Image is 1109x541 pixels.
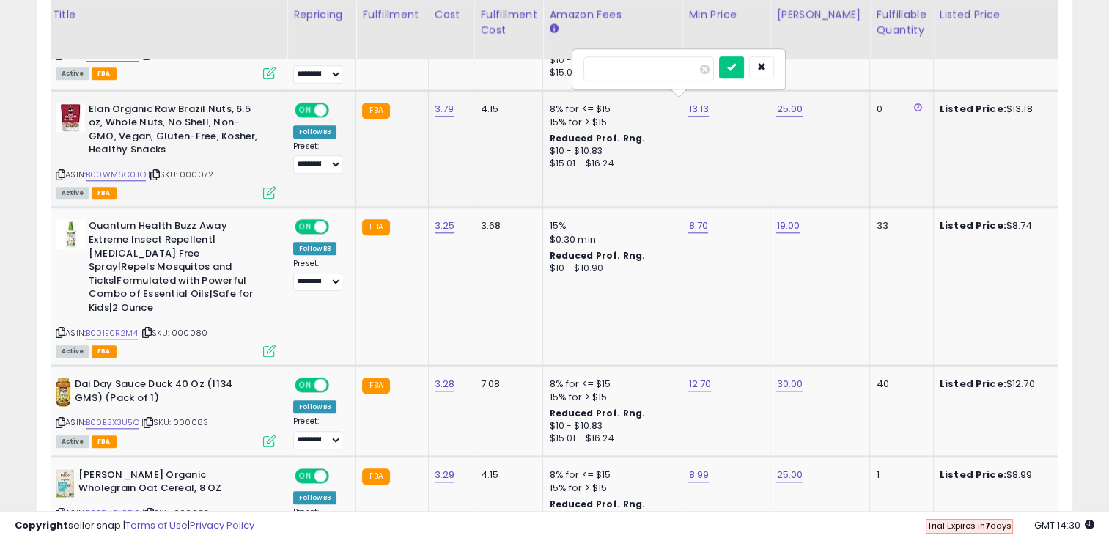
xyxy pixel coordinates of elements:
[293,141,345,174] div: Preset:
[56,468,75,498] img: 41QOxbDU-BL._SL40_.jpg
[940,219,1061,232] div: $8.74
[549,391,671,404] div: 15% for > $15
[549,219,671,232] div: 15%
[985,520,990,531] b: 7
[78,468,257,499] b: [PERSON_NAME] Organic Wholegrain Oat Cereal, 8 OZ
[296,379,314,391] span: ON
[876,219,921,232] div: 33
[1034,518,1094,532] span: 2025-08-17 14:30 GMT
[927,520,1012,531] span: Trial Expires in days
[296,221,314,233] span: ON
[86,327,138,339] a: B001E0R2M4
[293,259,345,292] div: Preset:
[549,468,671,482] div: 8% for <= $15
[141,49,207,61] span: | SKU: 000067
[435,377,455,391] a: 3.28
[56,345,89,358] span: All listings currently available for purchase on Amazon
[549,249,645,262] b: Reduced Prof. Rng.
[940,468,1061,482] div: $8.99
[549,67,671,79] div: $15.01 - $16.24
[296,103,314,116] span: ON
[92,187,117,199] span: FBA
[549,407,645,419] b: Reduced Prof. Rng.
[688,102,709,117] a: 13.13
[56,187,89,199] span: All listings currently available for purchase on Amazon
[480,468,531,482] div: 4.15
[56,103,276,198] div: ASIN:
[52,7,281,23] div: Title
[293,242,336,255] div: Follow BB
[776,7,863,23] div: [PERSON_NAME]
[940,102,1006,116] b: Listed Price:
[293,416,345,449] div: Preset:
[435,102,454,117] a: 3.79
[141,416,208,428] span: | SKU: 000083
[296,469,314,482] span: ON
[549,158,671,170] div: $15.01 - $16.24
[876,468,921,482] div: 1
[293,51,345,84] div: Preset:
[549,378,671,391] div: 8% for <= $15
[293,125,336,139] div: Follow BB
[362,7,421,23] div: Fulfillment
[15,518,68,532] strong: Copyright
[549,420,671,433] div: $10 - $10.83
[940,7,1066,23] div: Listed Price
[89,219,267,318] b: Quantum Health Buzz Away Extreme Insect Repellent|[MEDICAL_DATA] Free Spray|Repels Mosquitos and ...
[549,145,671,158] div: $10 - $10.83
[86,416,139,429] a: B00E3X3U5C
[549,132,645,144] b: Reduced Prof. Rng.
[940,378,1061,391] div: $12.70
[549,23,558,36] small: Amazon Fees.
[89,103,267,161] b: Elan Organic Raw Brazil Nuts, 6.5 oz, Whole Nuts, No Shell, Non-GMO, Vegan, Gluten-Free, Kosher, ...
[876,378,921,391] div: 40
[435,218,455,233] a: 3.25
[940,218,1006,232] b: Listed Price:
[549,116,671,129] div: 15% for > $15
[776,377,803,391] a: 30.00
[688,7,764,23] div: Min Price
[480,219,531,232] div: 3.68
[480,378,531,391] div: 7.08
[480,7,537,38] div: Fulfillment Cost
[327,379,350,391] span: OFF
[125,518,188,532] a: Terms of Use
[362,468,389,485] small: FBA
[435,468,455,482] a: 3.29
[776,218,800,233] a: 19.00
[688,377,711,391] a: 12.70
[327,221,350,233] span: OFF
[549,54,671,67] div: $10 - $10.83
[327,103,350,116] span: OFF
[56,12,276,78] div: ASIN:
[92,435,117,448] span: FBA
[190,518,254,532] a: Privacy Policy
[56,435,89,448] span: All listings currently available for purchase on Amazon
[549,433,671,445] div: $15.01 - $16.24
[15,519,254,533] div: seller snap | |
[549,262,671,275] div: $10 - $10.90
[940,377,1006,391] b: Listed Price:
[362,103,389,119] small: FBA
[92,67,117,80] span: FBA
[688,218,708,233] a: 8.70
[940,468,1006,482] b: Listed Price:
[435,7,468,23] div: Cost
[56,219,276,356] div: ASIN:
[86,169,146,181] a: B00WM6C0JO
[293,7,350,23] div: Repricing
[876,103,921,116] div: 0
[140,327,207,339] span: | SKU: 000080
[293,400,336,413] div: Follow BB
[92,345,117,358] span: FBA
[549,7,676,23] div: Amazon Fees
[362,219,389,235] small: FBA
[56,378,71,407] img: 51ANYkrPhIL._SL40_.jpg
[776,468,803,482] a: 25.00
[362,378,389,394] small: FBA
[56,378,276,446] div: ASIN:
[549,103,671,116] div: 8% for <= $15
[56,219,85,249] img: 41vuWx4KjEL._SL40_.jpg
[148,169,213,180] span: | SKU: 000072
[56,67,89,80] span: All listings currently available for purchase on Amazon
